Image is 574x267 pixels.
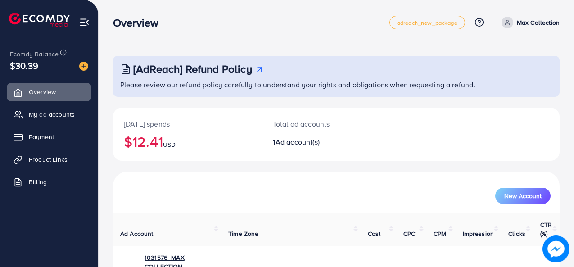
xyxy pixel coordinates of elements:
[403,229,415,238] span: CPC
[228,229,258,238] span: Time Zone
[79,17,90,27] img: menu
[463,229,494,238] span: Impression
[10,59,38,72] span: $30.39
[79,62,88,71] img: image
[133,63,252,76] h3: [AdReach] Refund Policy
[397,20,457,26] span: adreach_new_package
[124,133,251,150] h2: $12.41
[7,173,91,191] a: Billing
[498,17,560,28] a: Max Collection
[495,188,551,204] button: New Account
[7,105,91,123] a: My ad accounts
[124,118,251,129] p: [DATE] spends
[7,150,91,168] a: Product Links
[542,235,569,262] img: image
[113,16,166,29] h3: Overview
[517,17,560,28] p: Max Collection
[29,155,68,164] span: Product Links
[273,118,363,129] p: Total ad accounts
[508,229,525,238] span: Clicks
[29,132,54,141] span: Payment
[504,193,542,199] span: New Account
[29,87,56,96] span: Overview
[434,229,446,238] span: CPM
[9,13,70,27] img: logo
[273,138,363,146] h2: 1
[7,83,91,101] a: Overview
[7,128,91,146] a: Payment
[276,137,320,147] span: Ad account(s)
[120,229,154,238] span: Ad Account
[163,140,176,149] span: USD
[29,177,47,186] span: Billing
[389,16,465,29] a: adreach_new_package
[368,229,381,238] span: Cost
[29,110,75,119] span: My ad accounts
[540,220,552,238] span: CTR (%)
[10,50,59,59] span: Ecomdy Balance
[120,79,554,90] p: Please review our refund policy carefully to understand your rights and obligations when requesti...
